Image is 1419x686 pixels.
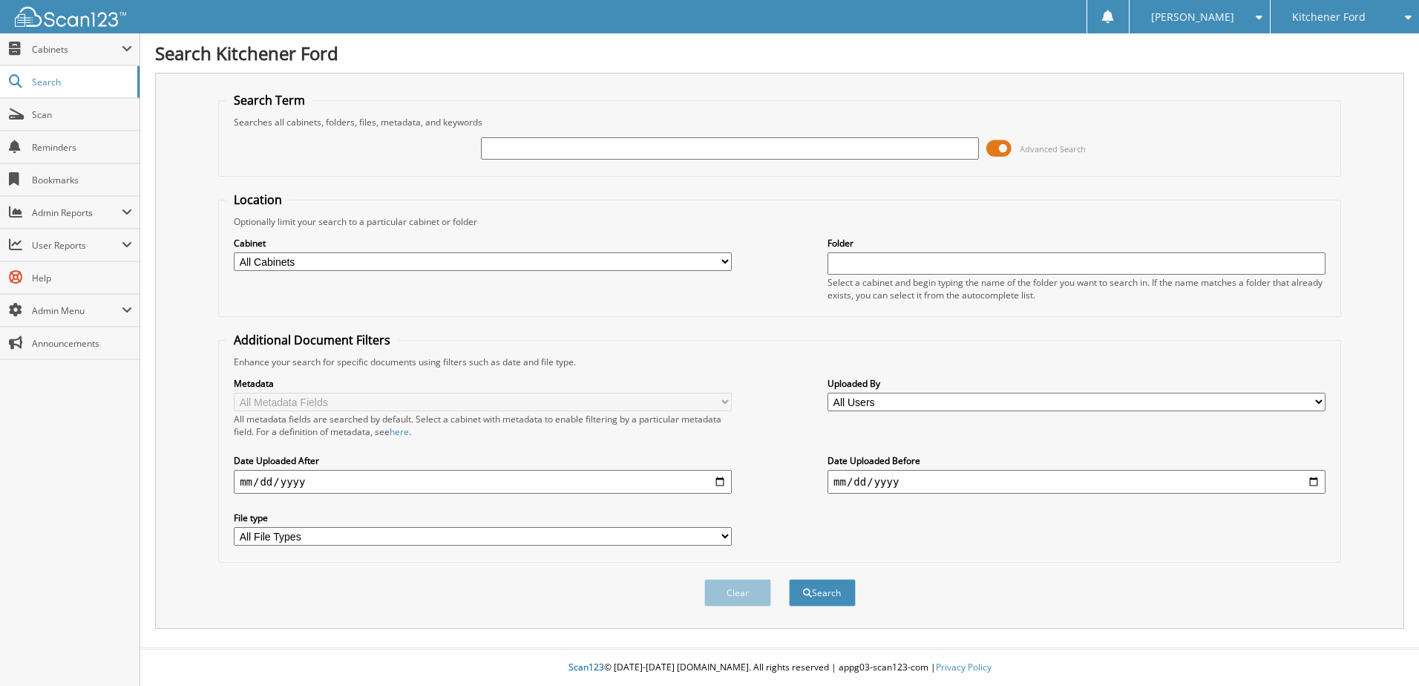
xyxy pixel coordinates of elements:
div: Enhance your search for specific documents using filters such as date and file type. [226,356,1333,368]
button: Clear [704,579,771,607]
div: Searches all cabinets, folders, files, metadata, and keywords [226,116,1333,128]
legend: Location [226,192,289,208]
label: Folder [828,237,1325,249]
a: Privacy Policy [936,661,992,673]
span: Help [32,272,132,284]
span: Scan [32,108,132,121]
span: [PERSON_NAME] [1151,13,1234,22]
label: Date Uploaded After [234,454,732,467]
span: Reminders [32,141,132,154]
div: Select a cabinet and begin typing the name of the folder you want to search in. If the name match... [828,276,1325,301]
input: start [234,470,732,494]
label: Metadata [234,377,732,390]
iframe: Chat Widget [1345,615,1419,686]
label: File type [234,512,732,524]
div: Optionally limit your search to a particular cabinet or folder [226,215,1333,228]
span: Admin Menu [32,304,122,317]
legend: Search Term [226,92,312,108]
legend: Additional Document Filters [226,332,398,348]
span: Kitchener Ford [1292,13,1366,22]
div: © [DATE]-[DATE] [DOMAIN_NAME]. All rights reserved | appg03-scan123-com | [140,650,1419,686]
span: Announcements [32,337,132,350]
input: end [828,470,1325,494]
span: Scan123 [568,661,604,673]
span: Advanced Search [1020,143,1086,154]
button: Search [789,579,856,607]
label: Date Uploaded Before [828,454,1325,467]
img: scan123-logo-white.svg [15,7,126,27]
span: User Reports [32,239,122,252]
div: All metadata fields are searched by default. Select a cabinet with metadata to enable filtering b... [234,413,732,438]
span: Bookmarks [32,174,132,186]
span: Search [32,76,130,88]
h1: Search Kitchener Ford [155,41,1404,65]
span: Admin Reports [32,206,122,219]
label: Cabinet [234,237,732,249]
a: here [390,425,409,438]
span: Cabinets [32,43,122,56]
label: Uploaded By [828,377,1325,390]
